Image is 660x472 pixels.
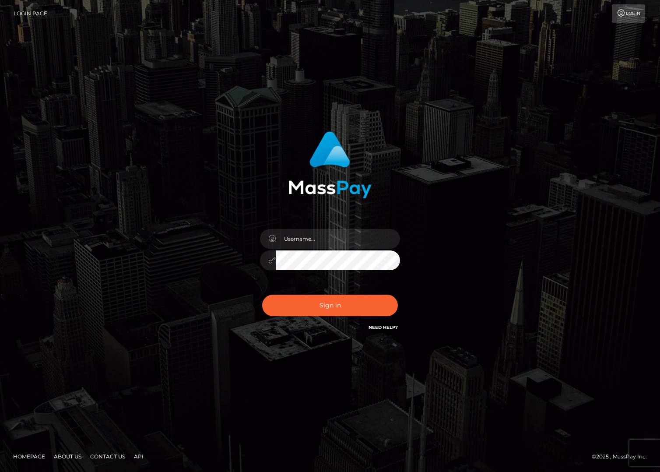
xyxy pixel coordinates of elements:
img: MassPay Login [288,131,372,198]
a: Login Page [14,4,47,23]
input: Username... [276,229,400,249]
a: Contact Us [87,450,129,463]
button: Sign in [262,295,398,316]
a: API [130,450,147,463]
a: Homepage [10,450,49,463]
div: © 2025 , MassPay Inc. [592,452,653,461]
a: Login [612,4,645,23]
a: About Us [50,450,85,463]
a: Need Help? [369,324,398,330]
